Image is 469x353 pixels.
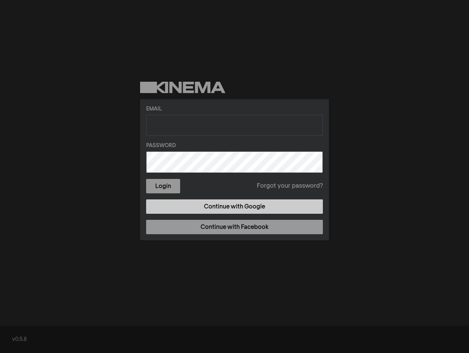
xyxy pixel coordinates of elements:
a: Continue with Facebook [146,220,323,234]
a: Forgot your password? [257,182,323,191]
button: Login [146,179,180,193]
div: v0.5.8 [12,336,457,344]
label: Password [146,142,323,150]
a: Continue with Google [146,199,323,214]
label: Email [146,105,323,113]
